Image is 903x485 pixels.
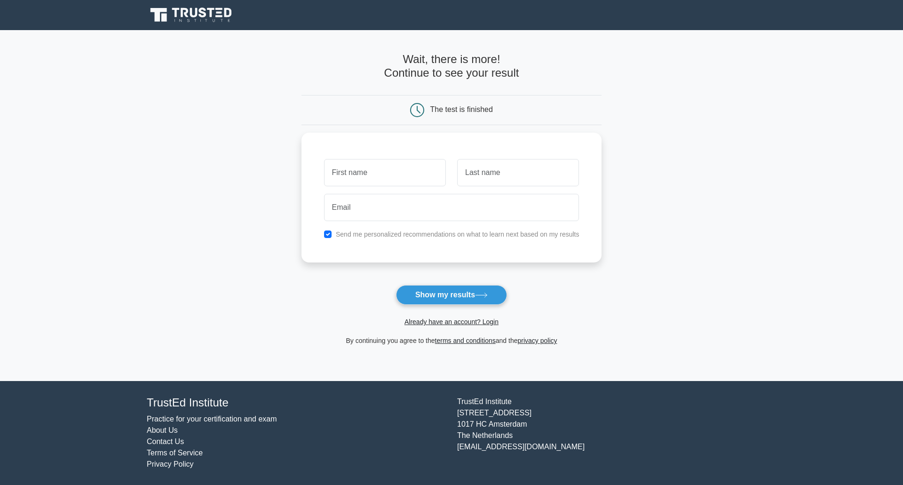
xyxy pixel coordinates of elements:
a: About Us [147,426,178,434]
div: TrustEd Institute [STREET_ADDRESS] 1017 HC Amsterdam The Netherlands [EMAIL_ADDRESS][DOMAIN_NAME] [451,396,762,470]
a: Terms of Service [147,449,203,457]
input: Last name [457,159,579,186]
a: terms and conditions [435,337,496,344]
a: Already have an account? Login [404,318,499,326]
a: Practice for your certification and exam [147,415,277,423]
div: The test is finished [430,105,493,113]
input: Email [324,194,579,221]
h4: TrustEd Institute [147,396,446,410]
button: Show my results [396,285,507,305]
h4: Wait, there is more! Continue to see your result [301,53,602,80]
a: Contact Us [147,437,184,445]
label: Send me personalized recommendations on what to learn next based on my results [336,231,579,238]
input: First name [324,159,446,186]
a: Privacy Policy [147,460,194,468]
div: By continuing you agree to the and the [296,335,608,346]
a: privacy policy [518,337,557,344]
